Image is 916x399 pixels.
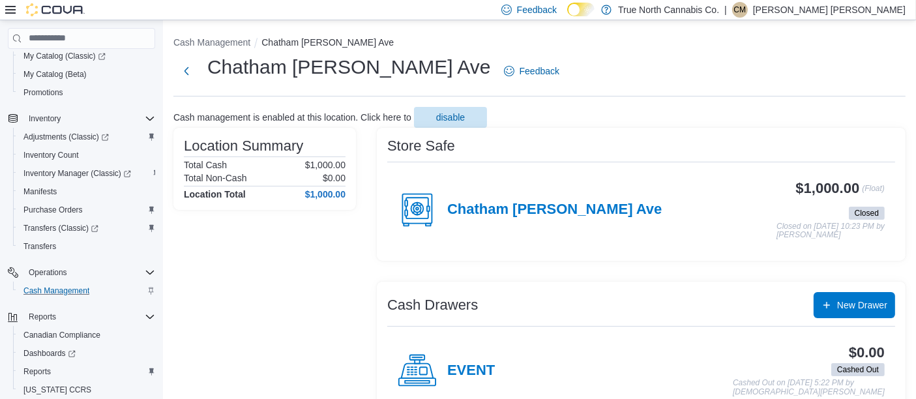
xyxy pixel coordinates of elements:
[18,48,155,64] span: My Catalog (Classic)
[305,160,346,170] p: $1,000.00
[207,54,491,80] h1: Chatham [PERSON_NAME] Ave
[23,265,72,280] button: Operations
[18,364,155,379] span: Reports
[18,184,62,199] a: Manifests
[18,166,155,181] span: Inventory Manager (Classic)
[18,327,106,343] a: Canadian Compliance
[447,362,495,379] h4: EVENT
[305,189,346,199] h4: $1,000.00
[3,263,160,282] button: Operations
[23,385,91,395] span: [US_STATE] CCRS
[18,147,84,163] a: Inventory Count
[18,364,56,379] a: Reports
[13,47,160,65] a: My Catalog (Classic)
[173,37,250,48] button: Cash Management
[18,327,155,343] span: Canadian Compliance
[3,308,160,326] button: Reports
[23,348,76,359] span: Dashboards
[13,326,160,344] button: Canadian Compliance
[23,111,155,126] span: Inventory
[173,112,411,123] p: Cash management is enabled at this location. Click here to
[13,164,160,183] a: Inventory Manager (Classic)
[18,283,155,299] span: Cash Management
[567,3,595,16] input: Dark Mode
[18,129,155,145] span: Adjustments (Classic)
[837,299,887,312] span: New Drawer
[3,110,160,128] button: Inventory
[18,346,81,361] a: Dashboards
[13,128,160,146] a: Adjustments (Classic)
[18,147,155,163] span: Inventory Count
[184,173,247,183] h6: Total Non-Cash
[567,16,568,17] span: Dark Mode
[23,51,106,61] span: My Catalog (Classic)
[18,166,136,181] a: Inventory Manager (Classic)
[23,205,83,215] span: Purchase Orders
[323,173,346,183] p: $0.00
[18,346,155,361] span: Dashboards
[23,150,79,160] span: Inventory Count
[29,267,67,278] span: Operations
[18,48,111,64] a: My Catalog (Classic)
[23,309,61,325] button: Reports
[862,181,885,204] p: (Float)
[13,381,160,399] button: [US_STATE] CCRS
[18,239,155,254] span: Transfers
[831,363,885,376] span: Cashed Out
[23,186,57,197] span: Manifests
[18,283,95,299] a: Cash Management
[18,85,68,100] a: Promotions
[13,146,160,164] button: Inventory Count
[849,345,885,361] h3: $0.00
[173,36,906,52] nav: An example of EuiBreadcrumbs
[414,107,487,128] button: disable
[29,312,56,322] span: Reports
[23,87,63,98] span: Promotions
[18,382,96,398] a: [US_STATE] CCRS
[23,168,131,179] span: Inventory Manager (Classic)
[447,201,662,218] h4: Chatham [PERSON_NAME] Ave
[13,183,160,201] button: Manifests
[387,138,455,154] h3: Store Safe
[23,286,89,296] span: Cash Management
[13,201,160,219] button: Purchase Orders
[23,309,155,325] span: Reports
[23,69,87,80] span: My Catalog (Beta)
[499,58,565,84] a: Feedback
[23,132,109,142] span: Adjustments (Classic)
[520,65,559,78] span: Feedback
[23,223,98,233] span: Transfers (Classic)
[18,85,155,100] span: Promotions
[517,3,557,16] span: Feedback
[13,282,160,300] button: Cash Management
[13,219,160,237] a: Transfers (Classic)
[18,239,61,254] a: Transfers
[23,111,66,126] button: Inventory
[855,207,879,219] span: Closed
[814,292,895,318] button: New Drawer
[18,202,88,218] a: Purchase Orders
[13,83,160,102] button: Promotions
[29,113,61,124] span: Inventory
[184,160,227,170] h6: Total Cash
[13,237,160,256] button: Transfers
[733,2,746,18] span: CM
[618,2,719,18] p: True North Cannabis Co.
[13,362,160,381] button: Reports
[261,37,394,48] button: Chatham [PERSON_NAME] Ave
[184,189,246,199] h4: Location Total
[184,138,303,154] h3: Location Summary
[18,220,155,236] span: Transfers (Classic)
[18,66,92,82] a: My Catalog (Beta)
[13,344,160,362] a: Dashboards
[724,2,727,18] p: |
[18,202,155,218] span: Purchase Orders
[173,58,199,84] button: Next
[849,207,885,220] span: Closed
[732,2,748,18] div: Connor McCorkle
[13,65,160,83] button: My Catalog (Beta)
[26,3,85,16] img: Cova
[837,364,879,376] span: Cashed Out
[18,184,155,199] span: Manifests
[18,129,114,145] a: Adjustments (Classic)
